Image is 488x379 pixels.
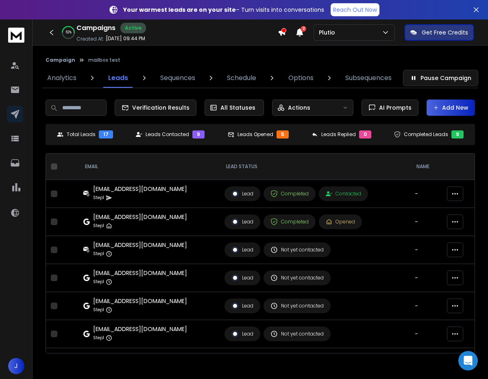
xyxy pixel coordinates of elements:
div: [EMAIL_ADDRESS][DOMAIN_NAME] [93,325,187,333]
a: Sequences [155,68,200,88]
div: Lead [231,218,253,225]
th: LEAD STATUS [220,154,410,180]
div: Contacted [326,191,361,197]
div: Lead [231,330,253,338]
a: Schedule [222,68,261,88]
div: Lead [231,274,253,282]
a: Reach Out Now [331,3,379,16]
span: AI Prompts [376,104,412,112]
button: J [8,358,24,374]
td: - [410,180,442,208]
td: - [410,208,442,236]
p: Schedule [227,73,256,83]
p: Options [288,73,314,83]
div: 5 [277,130,289,139]
p: All Statuses [220,104,255,112]
button: AI Prompts [362,100,418,116]
p: Step 1 [93,194,104,202]
a: Options [283,68,318,88]
p: Leads Replied [321,131,356,138]
p: Reach Out Now [333,6,377,14]
p: Completed Leads [404,131,448,138]
div: 9 [192,130,205,139]
div: 0 [359,130,371,139]
div: Not yet contacted [270,246,324,253]
button: Campaign [46,57,75,63]
button: Pause Campaign [403,70,478,86]
p: 52 % [65,30,72,35]
h1: Campaigns [76,23,115,33]
td: - [410,236,442,264]
p: Step 1 [93,250,104,258]
p: Created At: [76,36,104,42]
a: Analytics [42,68,81,88]
button: Add New [427,100,475,116]
div: Completed [270,218,309,225]
p: Step 1 [93,306,104,314]
div: 17 [99,130,113,139]
img: logo [8,28,24,43]
div: Active [120,23,146,33]
p: Plutio [319,28,338,37]
div: [EMAIL_ADDRESS][DOMAIN_NAME] [93,269,187,277]
p: Subsequences [345,73,392,83]
p: Analytics [47,73,76,83]
p: – Turn visits into conversations [123,6,324,14]
td: - [410,264,442,292]
p: Leads Contacted [146,131,189,138]
div: Lead [231,302,253,310]
div: [EMAIL_ADDRESS][DOMAIN_NAME] [93,297,187,305]
div: Opened [326,219,355,225]
a: Subsequences [340,68,396,88]
p: Step 1 [93,334,104,342]
div: Lead [231,190,253,197]
button: Verification Results [115,100,196,116]
td: - [410,348,442,376]
strong: Your warmest leads are on your site [123,6,236,14]
p: Total Leads [67,131,96,138]
th: NAME [410,154,442,180]
div: Not yet contacted [270,274,324,282]
button: Get Free Credits [405,24,474,41]
div: [EMAIL_ADDRESS][DOMAIN_NAME] [93,241,187,249]
p: Step 1 [93,222,104,230]
a: Leads [103,68,133,88]
p: Actions [288,104,310,112]
p: Leads [108,73,128,83]
p: [DATE] 09:44 PM [106,35,145,42]
div: Lead [231,246,253,253]
div: Not yet contacted [270,302,324,310]
span: 2 [301,26,306,32]
span: Verification Results [129,104,190,112]
div: Completed [270,190,309,197]
p: Step 1 [93,278,104,286]
div: [EMAIL_ADDRESS][DOMAIN_NAME] [93,213,187,221]
p: mailbox test [88,57,120,63]
div: 9 [451,130,464,139]
p: Get Free Credits [422,28,468,37]
p: Leads Opened [237,131,273,138]
div: Open Intercom Messenger [458,351,478,370]
th: EMAIL [78,154,220,180]
td: - [410,292,442,320]
div: [EMAIL_ADDRESS][DOMAIN_NAME] [93,185,187,193]
td: - [410,320,442,348]
p: Sequences [160,73,195,83]
div: Not yet contacted [270,330,324,338]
